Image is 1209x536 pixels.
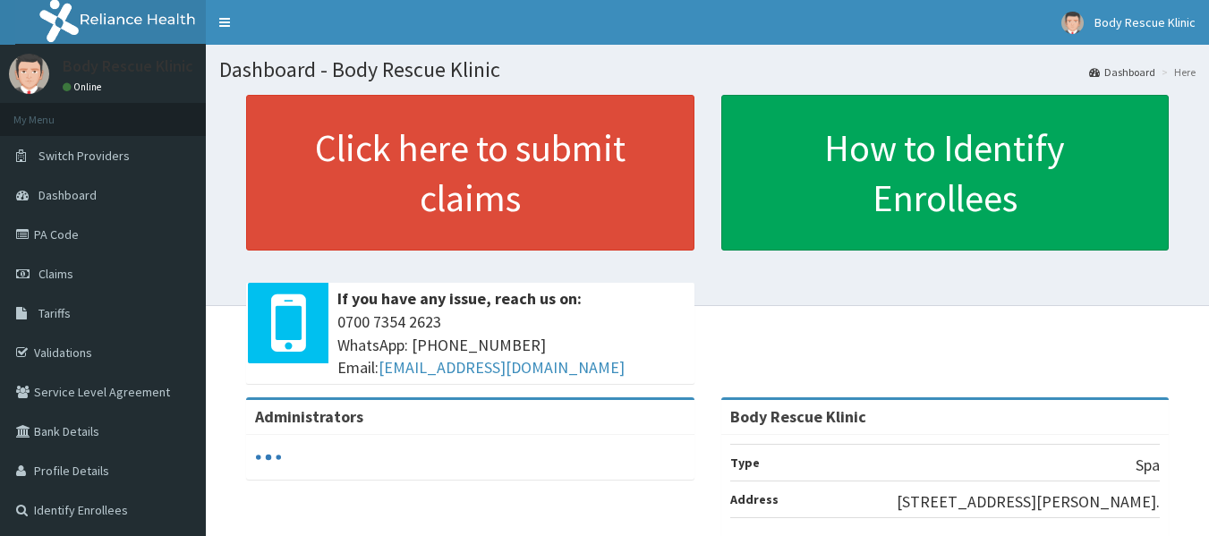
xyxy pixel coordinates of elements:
b: Type [730,455,760,471]
a: Click here to submit claims [246,95,694,251]
span: Tariffs [38,305,71,321]
span: Dashboard [38,187,97,203]
img: User Image [9,54,49,94]
a: Online [63,81,106,93]
li: Here [1157,64,1196,80]
strong: Body Rescue Klinic [730,406,866,427]
span: Switch Providers [38,148,130,164]
a: Dashboard [1089,64,1155,80]
span: Body Rescue Klinic [1094,14,1196,30]
h1: Dashboard - Body Rescue Klinic [219,58,1196,81]
svg: audio-loading [255,444,282,471]
b: Administrators [255,406,363,427]
p: Body Rescue Klinic [63,58,193,74]
p: [STREET_ADDRESS][PERSON_NAME]. [897,490,1160,514]
img: User Image [1061,12,1084,34]
span: 0700 7354 2623 WhatsApp: [PHONE_NUMBER] Email: [337,311,685,379]
p: Spa [1136,454,1160,477]
a: [EMAIL_ADDRESS][DOMAIN_NAME] [379,357,625,378]
b: Address [730,491,779,507]
b: If you have any issue, reach us on: [337,288,582,309]
span: Claims [38,266,73,282]
a: How to Identify Enrollees [721,95,1170,251]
